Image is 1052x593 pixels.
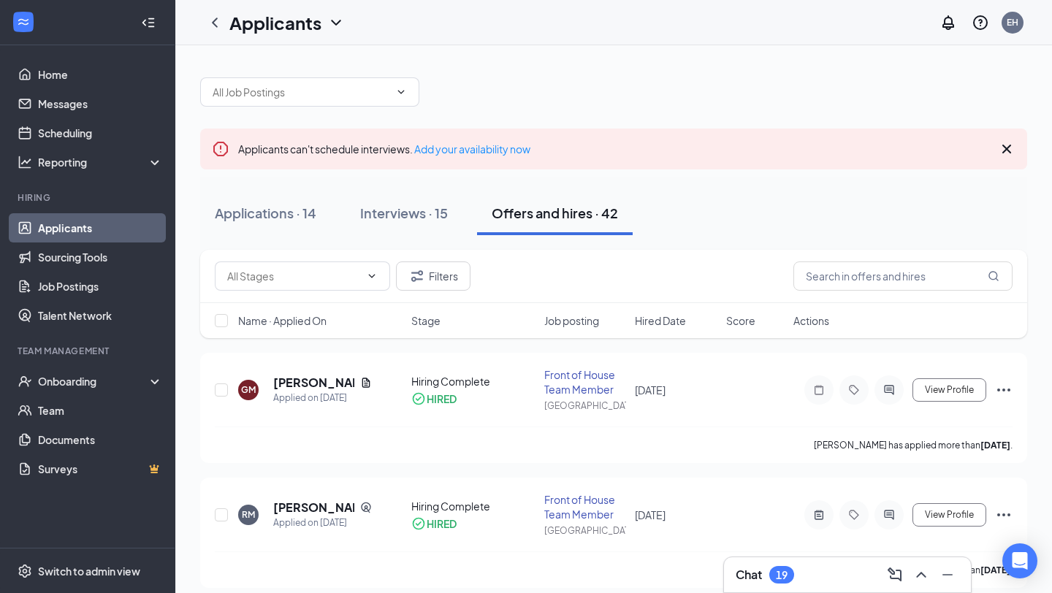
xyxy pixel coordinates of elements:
[18,374,32,389] svg: UserCheck
[980,565,1010,575] b: [DATE]
[273,375,354,391] h5: [PERSON_NAME]
[414,142,530,156] a: Add your availability now
[972,14,989,31] svg: QuestionInfo
[635,313,686,328] span: Hired Date
[736,567,762,583] h3: Chat
[910,563,933,586] button: ChevronUp
[880,509,898,521] svg: ActiveChat
[814,439,1013,451] p: [PERSON_NAME] has applied more than .
[544,492,627,521] div: Front of House Team Member
[883,563,907,586] button: ComposeMessage
[793,261,1013,291] input: Search in offers and hires
[998,140,1015,158] svg: Cross
[411,391,426,406] svg: CheckmarkCircle
[912,503,986,527] button: View Profile
[810,384,828,396] svg: Note
[18,345,160,357] div: Team Management
[886,566,904,584] svg: ComposeMessage
[212,140,229,158] svg: Error
[38,301,163,330] a: Talent Network
[845,384,863,396] svg: Tag
[411,374,535,389] div: Hiring Complete
[38,155,164,169] div: Reporting
[38,242,163,272] a: Sourcing Tools
[215,204,316,222] div: Applications · 14
[38,213,163,242] a: Applicants
[18,155,32,169] svg: Analysis
[141,15,156,30] svg: Collapse
[635,508,666,521] span: [DATE]
[18,564,32,578] svg: Settings
[912,378,986,402] button: View Profile
[396,261,470,291] button: Filter Filters
[38,60,163,89] a: Home
[544,367,627,397] div: Front of House Team Member
[776,569,788,581] div: 19
[411,516,426,531] svg: CheckmarkCircle
[229,10,321,35] h1: Applicants
[273,391,372,405] div: Applied on [DATE]
[995,506,1013,524] svg: Ellipses
[38,396,163,425] a: Team
[880,384,898,396] svg: ActiveChat
[273,516,372,530] div: Applied on [DATE]
[427,516,457,531] div: HIRED
[544,524,627,537] div: [GEOGRAPHIC_DATA]
[408,267,426,285] svg: Filter
[327,14,345,31] svg: ChevronDown
[360,377,372,389] svg: Document
[360,502,372,513] svg: SourcingTools
[16,15,31,29] svg: WorkstreamLogo
[366,270,378,282] svg: ChevronDown
[936,563,959,586] button: Minimize
[38,374,150,389] div: Onboarding
[273,500,354,516] h5: [PERSON_NAME]
[925,510,974,520] span: View Profile
[492,204,618,222] div: Offers and hires · 42
[635,383,666,397] span: [DATE]
[793,313,829,328] span: Actions
[995,381,1013,399] svg: Ellipses
[544,313,599,328] span: Job posting
[1007,16,1018,28] div: EH
[980,440,1010,451] b: [DATE]
[1002,543,1037,578] div: Open Intercom Messenger
[544,399,627,412] div: [GEOGRAPHIC_DATA]
[18,191,160,204] div: Hiring
[38,564,140,578] div: Switch to admin view
[242,508,255,521] div: RM
[206,14,224,31] svg: ChevronLeft
[38,425,163,454] a: Documents
[38,118,163,148] a: Scheduling
[726,313,755,328] span: Score
[213,84,389,100] input: All Job Postings
[411,499,535,513] div: Hiring Complete
[912,566,930,584] svg: ChevronUp
[845,509,863,521] svg: Tag
[38,89,163,118] a: Messages
[238,313,327,328] span: Name · Applied On
[939,566,956,584] svg: Minimize
[38,454,163,483] a: SurveysCrown
[38,272,163,301] a: Job Postings
[227,268,360,284] input: All Stages
[427,391,457,406] div: HIRED
[939,14,957,31] svg: Notifications
[925,385,974,395] span: View Profile
[411,313,441,328] span: Stage
[810,509,828,521] svg: ActiveNote
[395,86,407,98] svg: ChevronDown
[988,270,999,282] svg: MagnifyingGlass
[241,383,256,396] div: GM
[238,142,530,156] span: Applicants can't schedule interviews.
[360,204,448,222] div: Interviews · 15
